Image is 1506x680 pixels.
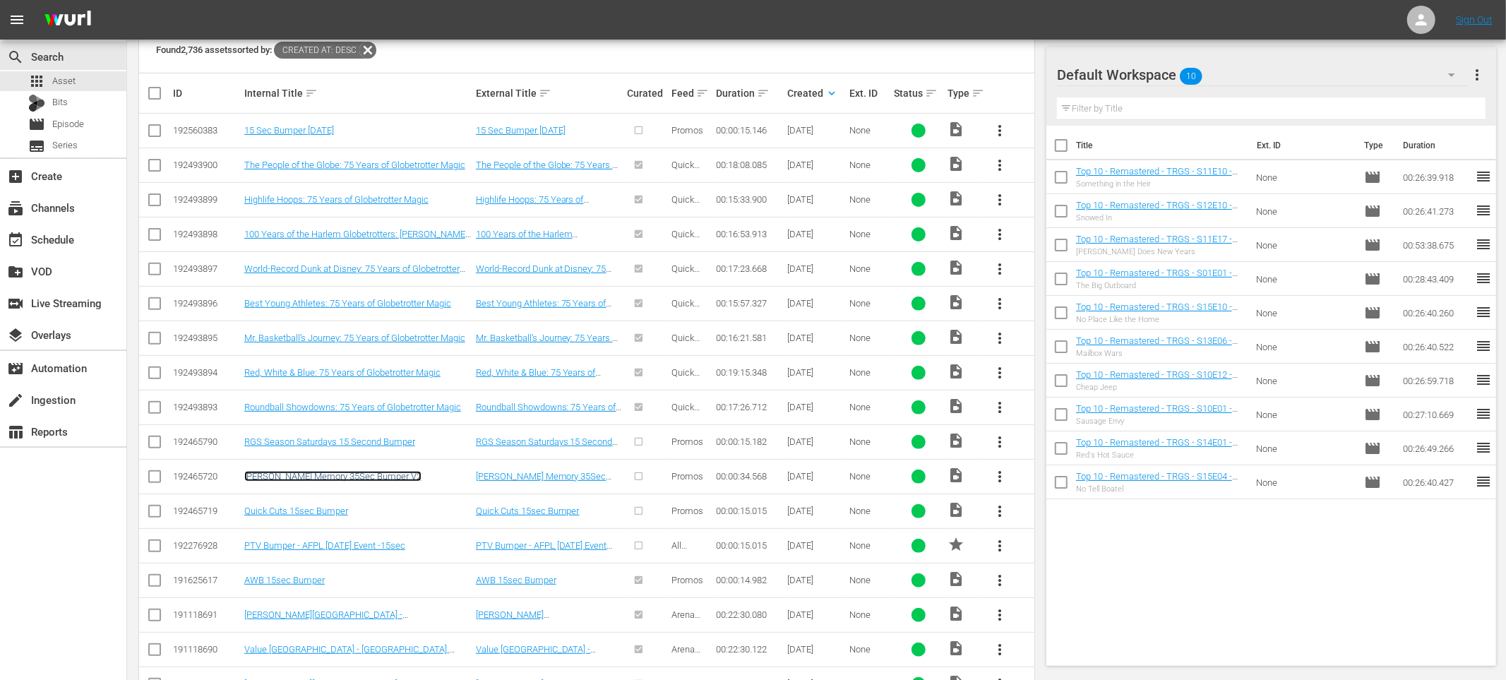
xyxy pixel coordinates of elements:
[991,261,1008,278] span: more_vert
[1248,126,1356,165] th: Ext. ID
[671,85,712,102] div: Feed
[849,263,890,274] div: None
[7,392,24,409] span: Ingestion
[983,390,1017,424] button: more_vert
[948,328,964,345] span: Video
[1397,330,1475,364] td: 00:26:40.522
[1076,179,1245,189] div: Something in the Heir
[1475,338,1492,354] span: reorder
[849,229,890,239] div: None
[244,333,465,343] a: Mr. Basketball’s Journey: 75 Years of Globetrotter Magic
[7,232,24,249] span: Schedule
[7,263,24,280] span: VOD
[983,598,1017,632] button: more_vert
[1475,236,1492,253] span: reorder
[948,363,964,380] span: Video
[173,609,240,620] div: 191118691
[476,160,621,181] a: The People of the Globe: 75 Years of Globetrotter Magic
[1364,203,1381,220] span: Episode
[757,87,770,100] span: sort
[476,402,622,423] a: Roundball Showdowns: 75 Years of Globetrotter Magic
[244,506,348,516] a: Quick Cuts 15sec Bumper
[1250,228,1359,262] td: None
[983,529,1017,563] button: more_vert
[173,575,240,585] div: 191625617
[671,160,700,181] span: Quick Cuts
[1397,465,1475,499] td: 00:26:40.427
[476,436,618,458] a: RGS Season Saturdays 15 Second Bumper
[476,471,612,492] a: [PERSON_NAME] Memory 35Sec Bumper V2
[1456,14,1493,25] a: Sign Out
[1076,437,1238,458] a: Top 10 - Remastered - TRGS - S14E01 - Red's Hot Sauce
[849,471,890,482] div: None
[1475,439,1492,456] span: reorder
[1397,160,1475,194] td: 00:26:39.918
[671,367,700,388] span: Quick Cuts
[1076,484,1245,494] div: No Tell Boatel
[244,575,325,585] a: AWB 15sec Bumper
[696,87,709,100] span: sort
[671,298,700,319] span: Quick Cuts
[716,644,783,655] div: 00:22:30.122
[1076,200,1238,221] a: Top 10 - Remastered - TRGS - S12E10 - Snowed In
[1475,371,1492,388] span: reorder
[1180,61,1202,91] span: 10
[849,160,890,170] div: None
[787,263,845,274] div: [DATE]
[787,194,845,205] div: [DATE]
[476,367,602,388] a: Red, White & Blue: 75 Years of Globetrotter Magic
[476,125,566,136] a: 15 Sec Bumper [DATE]
[1397,364,1475,398] td: 00:26:59.718
[1250,364,1359,398] td: None
[787,125,845,136] div: [DATE]
[991,157,1008,174] span: more_vert
[1394,126,1479,165] th: Duration
[173,298,240,309] div: 192493896
[1076,369,1238,390] a: Top 10 - Remastered - TRGS - S10E12 - Cheap Jeep
[1397,194,1475,228] td: 00:26:41.273
[1076,281,1245,290] div: The Big Outboard
[983,563,1017,597] button: more_vert
[244,367,441,378] a: Red, White & Blue: 75 Years of Globetrotter Magic
[173,436,240,447] div: 192465790
[476,194,590,215] a: Highlife Hoops: 75 Years of Globetrotter Magic
[1076,335,1238,357] a: Top 10 - Remastered - TRGS - S13E06 - Mailbox Wars
[716,367,783,378] div: 00:19:15.348
[787,540,845,551] div: [DATE]
[476,85,623,102] div: External Title
[7,295,24,312] span: Live Streaming
[1364,304,1381,321] span: Episode
[849,575,890,585] div: None
[671,194,700,215] span: Quick Cuts
[716,471,783,482] div: 00:00:34.568
[8,11,25,28] span: menu
[716,609,783,620] div: 00:22:30.080
[716,85,783,102] div: Duration
[948,467,964,484] span: Video
[1364,372,1381,389] span: Episode
[716,506,783,516] div: 00:00:15.015
[1250,465,1359,499] td: None
[983,321,1017,355] button: more_vert
[849,194,890,205] div: None
[983,633,1017,667] button: more_vert
[849,609,890,620] div: None
[787,367,845,378] div: [DATE]
[948,571,964,587] span: Video
[991,434,1008,451] span: more_vert
[476,540,613,561] a: PTV Bumper - AFPL [DATE] Event -15sec
[244,125,334,136] a: 15 Sec Bumper [DATE]
[1250,330,1359,364] td: None
[1364,270,1381,287] span: Episode
[476,229,608,261] a: 100 Years of the Harlem Globetrotters: [PERSON_NAME] & Magic
[787,229,845,239] div: [DATE]
[28,116,45,133] span: Episode
[274,42,359,59] span: Created At: desc
[948,155,964,172] span: Video
[716,125,783,136] div: 00:00:15.146
[983,148,1017,182] button: more_vert
[991,468,1008,485] span: more_vert
[1364,169,1381,186] span: Episode
[948,190,964,207] span: Video
[1397,228,1475,262] td: 00:53:38.675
